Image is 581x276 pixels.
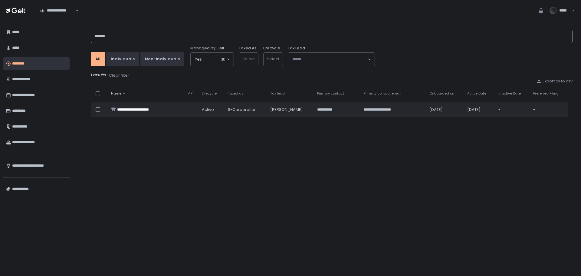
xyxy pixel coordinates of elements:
div: Search for option [191,53,234,66]
div: [PERSON_NAME] [270,107,310,112]
button: Clear filter [109,72,130,78]
div: Clear filter [109,73,129,78]
input: Search for option [292,56,367,62]
span: active [202,107,214,112]
div: All [95,56,100,62]
span: Primary contact email [364,91,401,96]
div: Non-Individuals [145,56,180,62]
span: Onboarded on [429,91,454,96]
div: Search for option [36,4,79,17]
div: - [533,107,564,112]
div: - [498,107,526,112]
span: Taxed as [228,91,244,96]
button: Non-Individuals [140,52,184,66]
label: Lifecycle [263,45,280,51]
button: All [91,52,105,66]
div: [DATE] [467,107,491,112]
span: Inactive Date [498,91,521,96]
span: Tax Lead [288,45,305,51]
label: Taxed As [239,45,257,51]
span: Managed by Gelt [190,45,224,51]
button: Clear Selected [222,58,225,61]
button: Individuals [106,52,139,66]
span: Select [242,56,255,62]
div: 1 results [91,72,573,78]
div: [DATE] [429,107,460,112]
span: Select [267,56,279,62]
span: VIP [188,91,192,96]
span: Yes [195,56,202,62]
input: Search for option [202,56,221,62]
span: Tax lead [270,91,285,96]
div: Search for option [288,53,375,66]
span: Active Date [467,91,486,96]
span: Lifecycle [202,91,217,96]
span: Primary contact [317,91,344,96]
div: S-Corporation [228,107,263,112]
span: Name [111,91,121,96]
div: Individuals [111,56,135,62]
span: Preferred Filing [533,91,559,96]
button: Export all to csv [537,78,573,84]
